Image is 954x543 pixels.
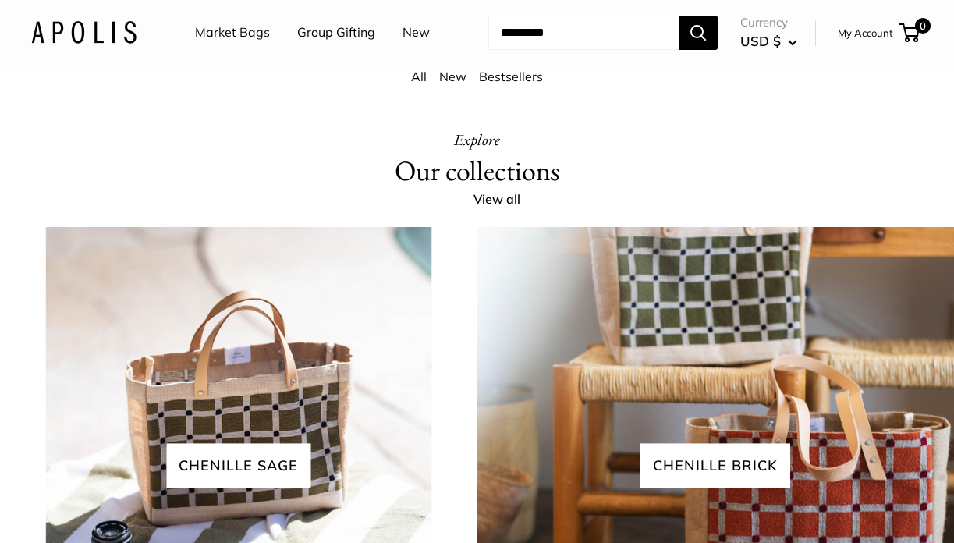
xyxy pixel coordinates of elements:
[915,18,931,34] span: 0
[740,33,781,49] span: USD $
[740,29,797,54] button: USD $
[640,443,790,488] span: chenille brick
[297,21,375,44] a: Group Gifting
[900,23,920,42] a: 0
[838,23,893,42] a: My Account
[740,12,797,34] span: Currency
[679,16,718,50] button: Search
[411,69,427,84] a: All
[473,188,537,211] a: View all
[395,154,560,188] h2: Our collections
[439,69,466,84] a: New
[454,126,500,154] h3: Explore
[166,443,310,488] span: Chenille sage
[488,16,679,50] input: Search...
[31,21,137,44] img: Apolis
[195,21,270,44] a: Market Bags
[403,21,430,44] a: New
[479,69,543,84] a: Bestsellers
